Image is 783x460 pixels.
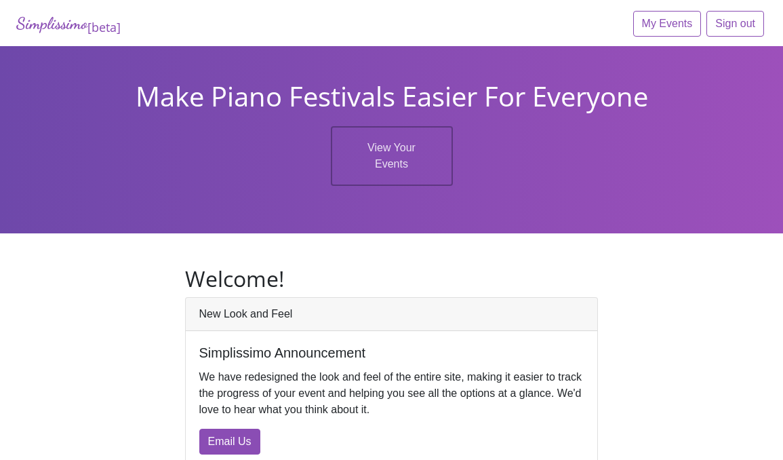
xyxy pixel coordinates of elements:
[331,126,453,186] a: View Your Events
[10,80,773,113] h1: Make Piano Festivals Easier For Everyone
[199,345,584,361] h5: Simplissimo Announcement
[16,11,121,37] a: Simplissimo[beta]
[199,369,584,418] p: We have redesigned the look and feel of the entire site, making it easier to track the progress o...
[185,266,599,292] h2: Welcome!
[87,19,121,35] sub: [beta]
[199,429,260,455] a: Email Us
[633,11,702,37] a: My Events
[706,11,764,37] a: Sign out
[186,298,598,331] div: New Look and Feel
